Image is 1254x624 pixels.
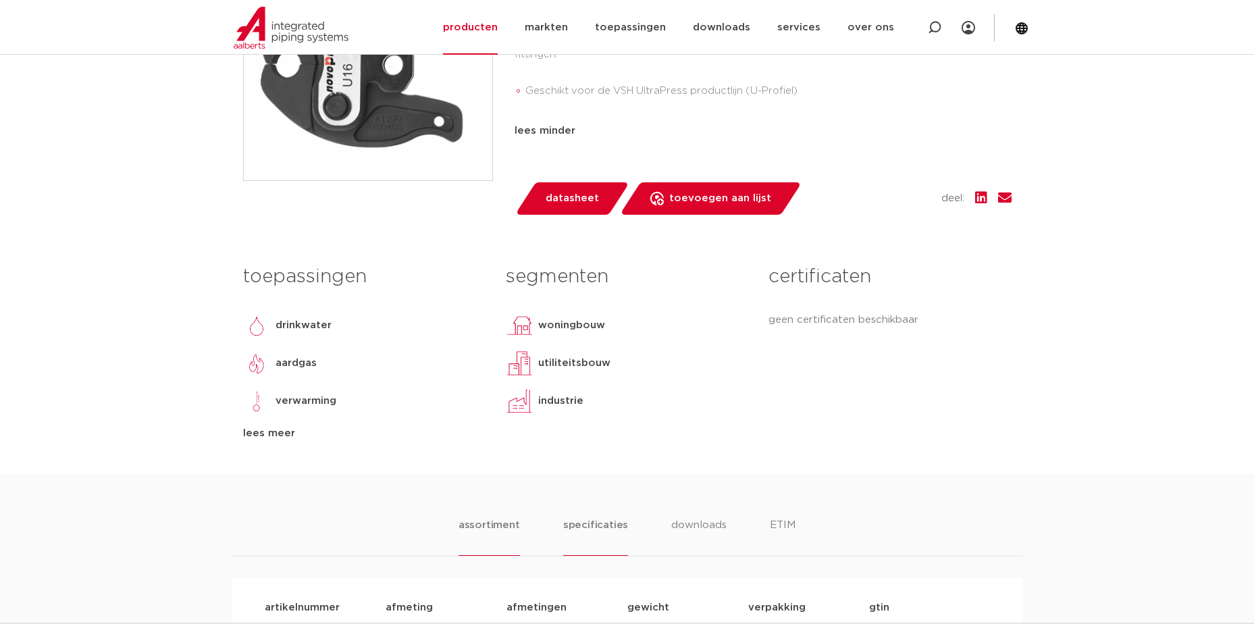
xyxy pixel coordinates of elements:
p: afmeting [386,600,506,616]
h3: certificaten [768,263,1011,290]
li: assortiment [459,517,520,556]
img: woningbouw [506,312,533,339]
p: verwarming [276,393,336,409]
p: verpakking [748,600,869,616]
div: lees meer [243,425,486,442]
li: Geschikt voor de VSH UltraPress productlijn (U-Profiel) [525,80,1012,102]
li: downloads [671,517,727,556]
p: geen certificaten beschikbaar [768,312,1011,328]
h3: segmenten [506,263,748,290]
p: gewicht [627,600,748,616]
p: woningbouw [538,317,605,334]
div: lees minder [515,123,1012,139]
p: artikelnummer [265,600,386,616]
p: afmetingen [506,600,627,616]
span: deel: [941,190,964,207]
img: industrie [506,388,533,415]
p: aardgas [276,355,317,371]
p: industrie [538,393,583,409]
img: verwarming [243,388,270,415]
p: drinkwater [276,317,332,334]
span: datasheet [546,188,599,209]
li: specificaties [563,517,628,556]
img: utiliteitsbouw [506,350,533,377]
img: drinkwater [243,312,270,339]
span: toevoegen aan lijst [669,188,771,209]
a: datasheet [515,182,629,215]
img: aardgas [243,350,270,377]
p: utiliteitsbouw [538,355,610,371]
li: ETIM [770,517,795,556]
p: gtin [869,600,990,616]
h3: toepassingen [243,263,486,290]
